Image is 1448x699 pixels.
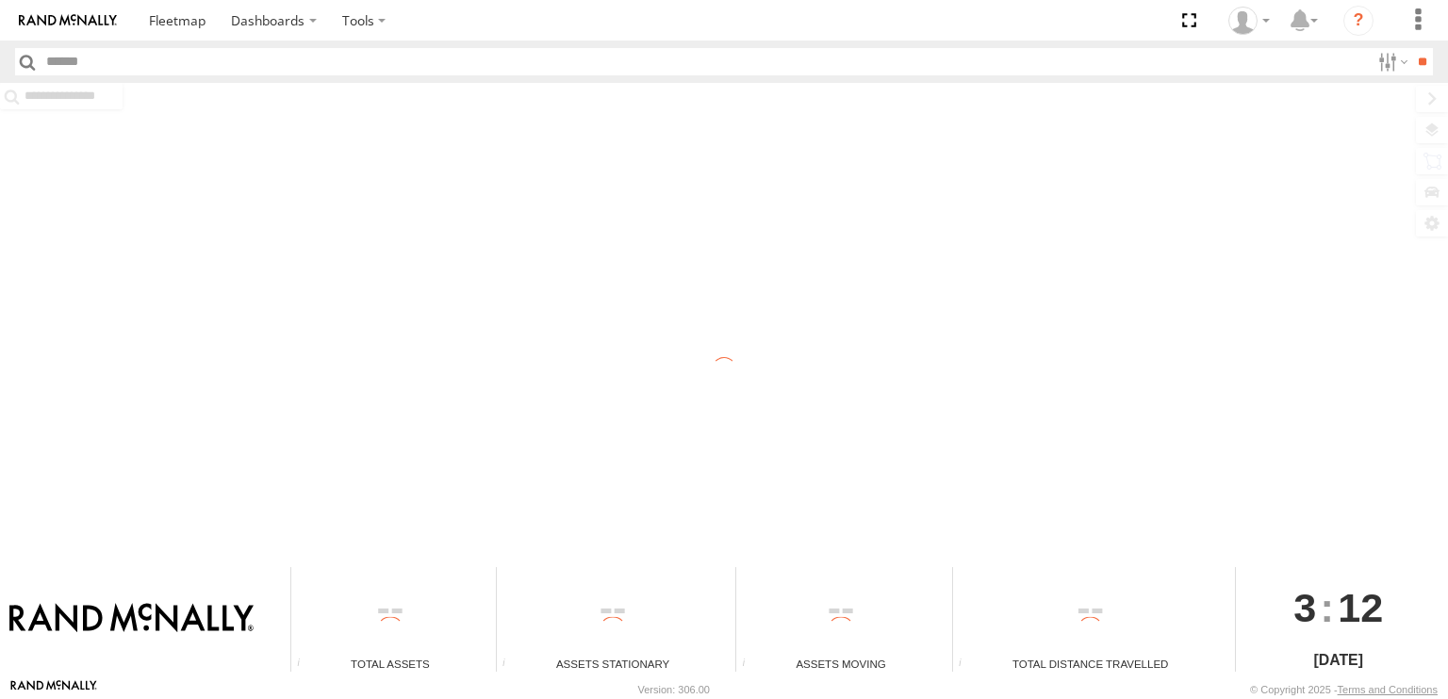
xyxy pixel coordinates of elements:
[497,656,729,672] div: Assets Stationary
[736,658,765,672] div: Total number of assets current in transit.
[291,658,320,672] div: Total number of Enabled Assets
[953,658,981,672] div: Total distance travelled by all assets within specified date range and applied filters
[1222,7,1276,35] div: Valeo Dash
[1236,567,1441,648] div: :
[1293,567,1316,648] span: 3
[1338,567,1383,648] span: 12
[1250,684,1438,695] div: © Copyright 2025 -
[736,656,945,672] div: Assets Moving
[10,680,97,699] a: Visit our Website
[638,684,710,695] div: Version: 306.00
[1371,48,1411,75] label: Search Filter Options
[953,656,1228,672] div: Total Distance Travelled
[9,603,254,635] img: Rand McNally
[1338,684,1438,695] a: Terms and Conditions
[291,656,489,672] div: Total Assets
[19,14,117,27] img: rand-logo.svg
[1236,649,1441,672] div: [DATE]
[497,658,525,672] div: Total number of assets current stationary.
[1343,6,1374,36] i: ?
